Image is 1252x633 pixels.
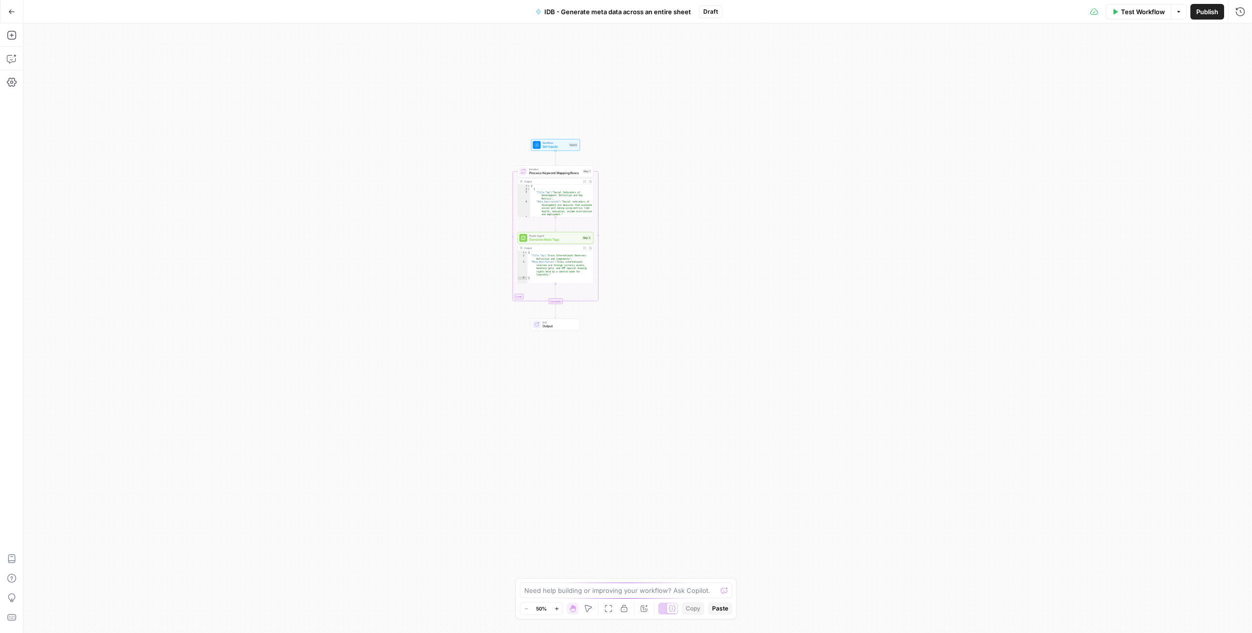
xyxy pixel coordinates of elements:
[529,167,581,171] span: Iteration
[518,251,528,254] div: 1
[703,7,718,16] span: Draft
[518,216,530,220] div: 5
[555,217,556,231] g: Edge from step_1 to step_2
[542,144,567,149] span: Set Inputs
[542,141,567,145] span: Workflow
[536,605,547,612] span: 50%
[527,188,530,191] span: Toggle code folding, rows 2 through 5
[518,184,530,188] div: 1
[708,602,732,615] button: Paste
[524,251,527,254] span: Toggle code folding, rows 1 through 4
[1196,7,1218,17] span: Publish
[529,234,580,238] span: Power Agent
[569,143,578,147] div: Inputs
[518,254,528,261] div: 2
[549,298,563,304] div: Complete
[1106,4,1171,20] button: Test Workflow
[518,276,528,280] div: 4
[555,304,556,318] g: Edge from step_1-iteration-end to end
[518,201,530,217] div: 4
[517,298,593,304] div: Complete
[518,191,530,201] div: 3
[530,4,697,20] button: IDB - Generate meta data across an entire sheet
[529,237,580,242] span: Generate Meta Tags
[582,236,591,240] div: Step 2
[1121,7,1165,17] span: Test Workflow
[517,165,593,217] div: LoopIterationProcess Keyword Mapping RowsStep 1Output[ { "Title_Tag":"Social Indicators of Develo...
[582,169,591,174] div: Step 1
[1190,4,1224,20] button: Publish
[517,139,593,151] div: WorkflowSet InputsInputs
[686,604,700,613] span: Copy
[542,324,576,329] span: Output
[527,184,530,188] span: Toggle code folding, rows 1 through 966
[524,246,580,250] div: Output
[518,261,528,277] div: 3
[517,318,593,330] div: EndOutput
[544,7,691,17] span: IDB - Generate meta data across an entire sheet
[542,320,576,324] span: End
[712,604,728,613] span: Paste
[529,171,581,176] span: Process Keyword Mapping Rows
[682,602,704,615] button: Copy
[555,151,556,165] g: Edge from start to step_1
[518,188,530,191] div: 2
[517,232,593,284] div: Power AgentGenerate Meta TagsStep 2Output{ "Title_Tag":"Gross International Reserves: Definition ...
[524,180,580,183] div: Output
